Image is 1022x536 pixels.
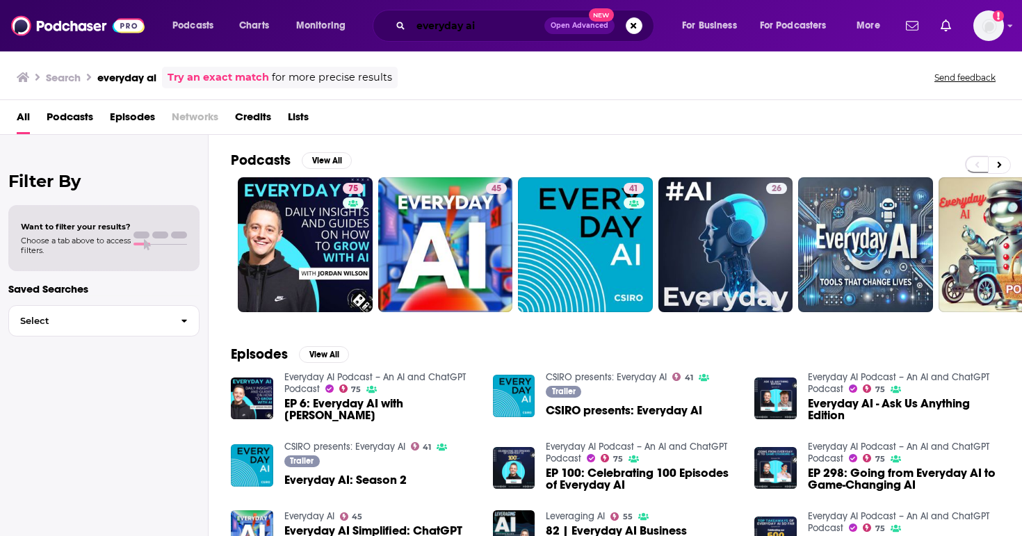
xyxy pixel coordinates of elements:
[546,441,727,464] a: Everyday AI Podcast – An AI and ChatGPT Podcast
[900,14,924,38] a: Show notifications dropdown
[682,16,737,35] span: For Business
[231,152,352,169] a: PodcastsView All
[299,346,349,363] button: View All
[808,371,989,395] a: Everyday AI Podcast – An AI and ChatGPT Podcast
[875,387,885,393] span: 75
[493,375,535,417] img: CSIRO presents: Everyday AI
[284,398,476,421] span: EP 6: Everyday AI with [PERSON_NAME]
[288,106,309,134] a: Lists
[284,474,407,486] span: Everyday AI: Season 2
[930,72,1000,83] button: Send feedback
[754,377,797,420] img: Everyday AI - Ask Us Anything Edition
[8,171,200,191] h2: Filter By
[286,15,364,37] button: open menu
[17,106,30,134] span: All
[339,384,362,393] a: 75
[546,405,702,416] a: CSIRO presents: Everyday AI
[230,15,277,37] a: Charts
[47,106,93,134] a: Podcasts
[231,377,273,420] img: EP 6: Everyday AI with Aaron Barreiro
[411,442,432,450] a: 41
[352,514,362,520] span: 45
[8,305,200,336] button: Select
[847,15,898,37] button: open menu
[610,512,633,521] a: 55
[296,16,346,35] span: Monitoring
[290,457,314,465] span: Trailer
[9,316,170,325] span: Select
[754,447,797,489] img: EP 298: Going from Everyday AI to Game-Changing AI
[343,183,364,194] a: 75
[623,514,633,520] span: 55
[411,15,544,37] input: Search podcasts, credits, & more...
[808,441,989,464] a: Everyday AI Podcast – An AI and ChatGPT Podcast
[235,106,271,134] a: Credits
[110,106,155,134] a: Episodes
[231,152,291,169] h2: Podcasts
[613,456,623,462] span: 75
[546,371,667,383] a: CSIRO presents: Everyday AI
[493,447,535,489] img: EP 100: Celebrating 100 Episodes of Everyday AI
[863,384,885,393] a: 75
[760,16,827,35] span: For Podcasters
[272,70,392,86] span: for more precise results
[423,444,431,450] span: 41
[284,398,476,421] a: EP 6: Everyday AI with Aaron Barreiro
[11,13,145,39] img: Podchaser - Follow, Share and Rate Podcasts
[97,71,156,84] h3: everyday ai
[231,444,273,487] img: Everyday AI: Season 2
[546,510,605,522] a: Leveraging AI
[486,183,507,194] a: 45
[284,510,334,522] a: Everyday AI
[808,398,1000,421] a: Everyday AI - Ask Us Anything Edition
[658,177,793,312] a: 26
[21,222,131,232] span: Want to filter your results?
[302,152,352,169] button: View All
[386,10,667,42] div: Search podcasts, credits, & more...
[672,15,754,37] button: open menu
[875,526,885,532] span: 75
[551,22,608,29] span: Open Advanced
[857,16,880,35] span: More
[629,182,638,196] span: 41
[772,182,781,196] span: 26
[46,71,81,84] h3: Search
[973,10,1004,41] button: Show profile menu
[993,10,1004,22] svg: Add a profile image
[601,454,623,462] a: 75
[973,10,1004,41] img: User Profile
[935,14,957,38] a: Show notifications dropdown
[351,387,361,393] span: 75
[624,183,644,194] a: 41
[518,177,653,312] a: 41
[340,512,363,521] a: 45
[284,441,405,453] a: CSIRO presents: Everyday AI
[231,346,349,363] a: EpisodesView All
[172,106,218,134] span: Networks
[589,8,614,22] span: New
[546,467,738,491] a: EP 100: Celebrating 100 Episodes of Everyday AI
[348,182,358,196] span: 75
[284,371,466,395] a: Everyday AI Podcast – An AI and ChatGPT Podcast
[8,282,200,295] p: Saved Searches
[552,387,576,396] span: Trailer
[973,10,1004,41] span: Logged in as Simran12080
[808,467,1000,491] a: EP 298: Going from Everyday AI to Game-Changing AI
[751,15,847,37] button: open menu
[168,70,269,86] a: Try an exact match
[544,17,615,34] button: Open AdvancedNew
[685,375,693,381] span: 41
